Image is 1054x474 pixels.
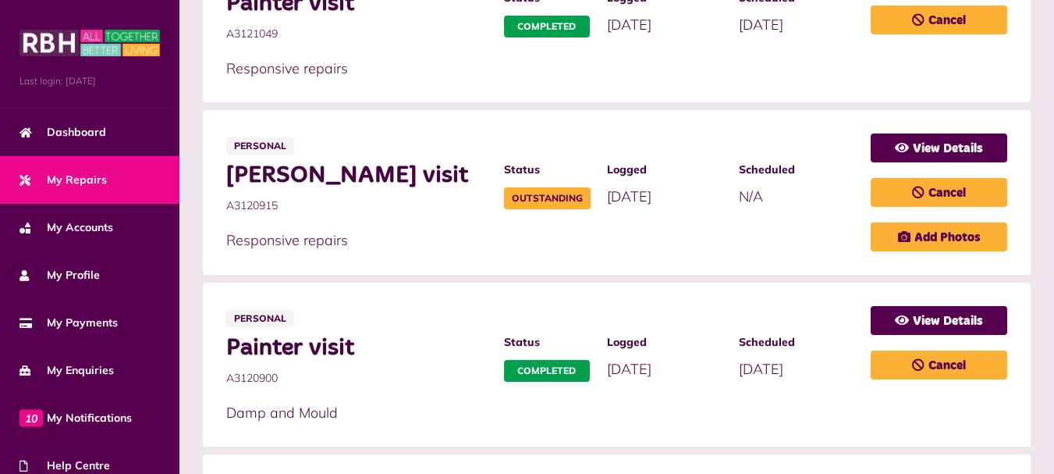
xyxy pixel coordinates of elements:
span: Logged [607,162,723,178]
span: Status [504,334,591,351]
p: Responsive repairs [226,230,855,251]
span: Help Centre [20,458,110,474]
span: [PERSON_NAME] visit [226,162,488,190]
span: [DATE] [739,360,783,378]
span: 10 [20,409,43,426]
span: [DATE] [607,187,651,205]
span: A3121049 [226,26,488,42]
span: Dashboard [20,124,106,141]
a: Cancel [871,351,1007,380]
span: Status [504,162,591,178]
span: Scheduled [739,334,855,351]
span: Completed [504,16,590,37]
span: My Payments [20,315,118,331]
a: Cancel [871,178,1007,207]
p: Damp and Mould [226,402,855,423]
span: Logged [607,334,723,351]
span: Personal [226,310,294,327]
a: View Details [871,134,1007,162]
span: My Repairs [20,172,107,188]
span: [DATE] [607,360,651,378]
span: Personal [226,137,294,155]
a: Add Photos [871,223,1007,251]
span: Last login: [DATE] [20,74,160,88]
span: My Accounts [20,219,113,236]
span: My Profile [20,267,100,283]
span: My Enquiries [20,362,114,379]
span: Completed [504,360,590,382]
a: View Details [871,306,1007,335]
span: My Notifications [20,410,132,426]
span: Outstanding [504,187,591,209]
span: Scheduled [739,162,855,178]
img: MyRBH [20,27,160,59]
span: N/A [739,187,763,205]
span: [DATE] [607,16,651,34]
span: Painter visit [226,334,488,362]
span: [DATE] [739,16,783,34]
a: Cancel [871,5,1007,34]
span: A3120900 [226,370,488,387]
p: Responsive repairs [226,58,855,79]
span: A3120915 [226,198,488,214]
